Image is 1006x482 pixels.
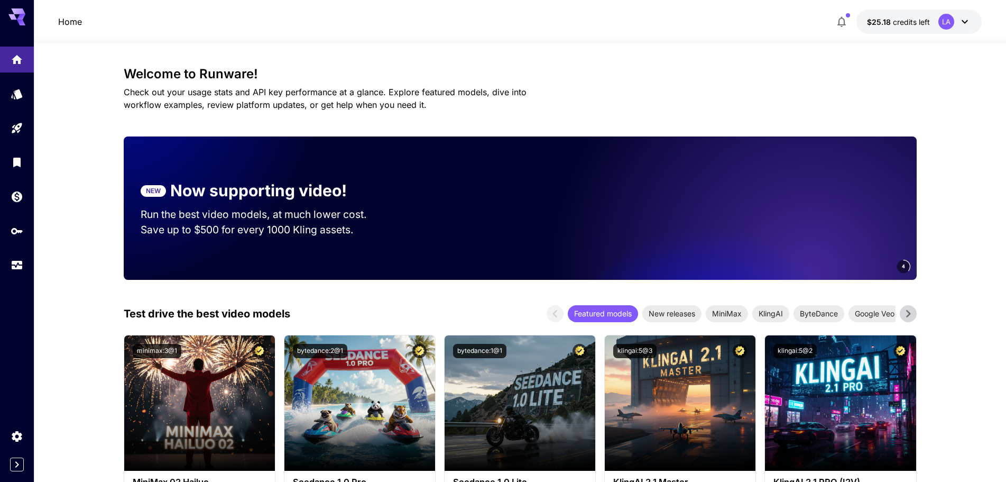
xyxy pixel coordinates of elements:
[938,14,954,30] div: LA
[573,344,587,358] button: Certified Model – Vetted for best performance and includes a commercial license.
[11,118,23,131] div: Playground
[902,262,905,270] span: 4
[706,308,748,319] span: MiniMax
[10,458,24,471] button: Expand sidebar
[146,186,161,196] p: NEW
[848,305,901,322] div: Google Veo
[412,344,427,358] button: Certified Model – Vetted for best performance and includes a commercial license.
[124,67,917,81] h3: Welcome to Runware!
[733,344,747,358] button: Certified Model – Vetted for best performance and includes a commercial license.
[613,344,657,358] button: klingai:5@3
[752,308,789,319] span: KlingAI
[642,308,702,319] span: New releases
[793,308,844,319] span: ByteDance
[765,335,916,471] img: alt
[605,335,755,471] img: alt
[11,190,23,203] div: Wallet
[170,179,347,203] p: Now supporting video!
[252,344,266,358] button: Certified Model – Vetted for best performance and includes a commercial license.
[793,305,844,322] div: ByteDance
[11,156,23,169] div: Library
[706,305,748,322] div: MiniMax
[568,308,638,319] span: Featured models
[124,335,275,471] img: alt
[752,305,789,322] div: KlingAI
[293,344,347,358] button: bytedance:2@1
[867,16,930,28] div: $25.17617
[11,259,23,272] div: Usage
[568,305,638,322] div: Featured models
[124,306,290,322] p: Test drive the best video models
[11,50,23,63] div: Home
[11,87,23,101] div: Models
[284,335,435,471] img: alt
[893,344,908,358] button: Certified Model – Vetted for best performance and includes a commercial license.
[867,17,893,26] span: $25.18
[893,17,930,26] span: credits left
[773,344,817,358] button: klingai:5@2
[58,15,82,28] nav: breadcrumb
[445,335,595,471] img: alt
[58,15,82,28] a: Home
[11,430,23,443] div: Settings
[642,305,702,322] div: New releases
[133,344,181,358] button: minimax:3@1
[141,207,387,222] p: Run the best video models, at much lower cost.
[856,10,982,34] button: $25.17617LA
[141,222,387,238] p: Save up to $500 for every 1000 Kling assets.
[124,87,527,110] span: Check out your usage stats and API key performance at a glance. Explore featured models, dive int...
[11,224,23,238] div: API Keys
[453,344,506,358] button: bytedance:1@1
[848,308,901,319] span: Google Veo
